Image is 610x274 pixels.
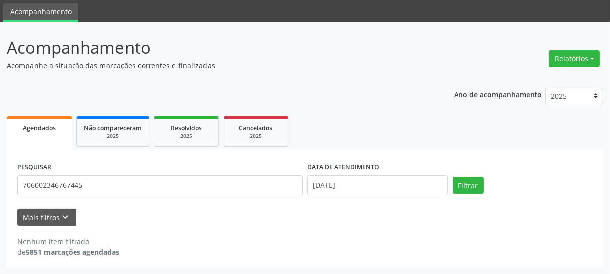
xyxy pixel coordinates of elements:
[84,133,142,140] div: 2025
[171,124,202,132] span: Resolvidos
[17,209,76,226] button: Mais filtroskeyboard_arrow_down
[17,236,119,247] div: Nenhum item filtrado
[307,160,379,175] label: DATA DE ATENDIMENTO
[454,88,542,100] p: Ano de acompanhamento
[17,175,303,195] input: Nome, CNS
[549,50,600,67] button: Relatórios
[17,247,119,257] div: de
[23,124,56,132] span: Agendados
[453,177,484,194] button: Filtrar
[307,175,448,195] input: Selecione um intervalo
[26,247,119,257] strong: 5851 marcações agendadas
[84,124,142,132] span: Não compareceram
[161,133,211,140] div: 2025
[231,133,281,140] div: 2025
[17,160,51,175] label: PESQUISAR
[239,124,273,132] span: Cancelados
[60,212,71,223] i: keyboard_arrow_down
[7,35,424,60] p: Acompanhamento
[3,3,78,22] a: Acompanhamento
[7,60,424,70] p: Acompanhe a situação das marcações correntes e finalizadas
